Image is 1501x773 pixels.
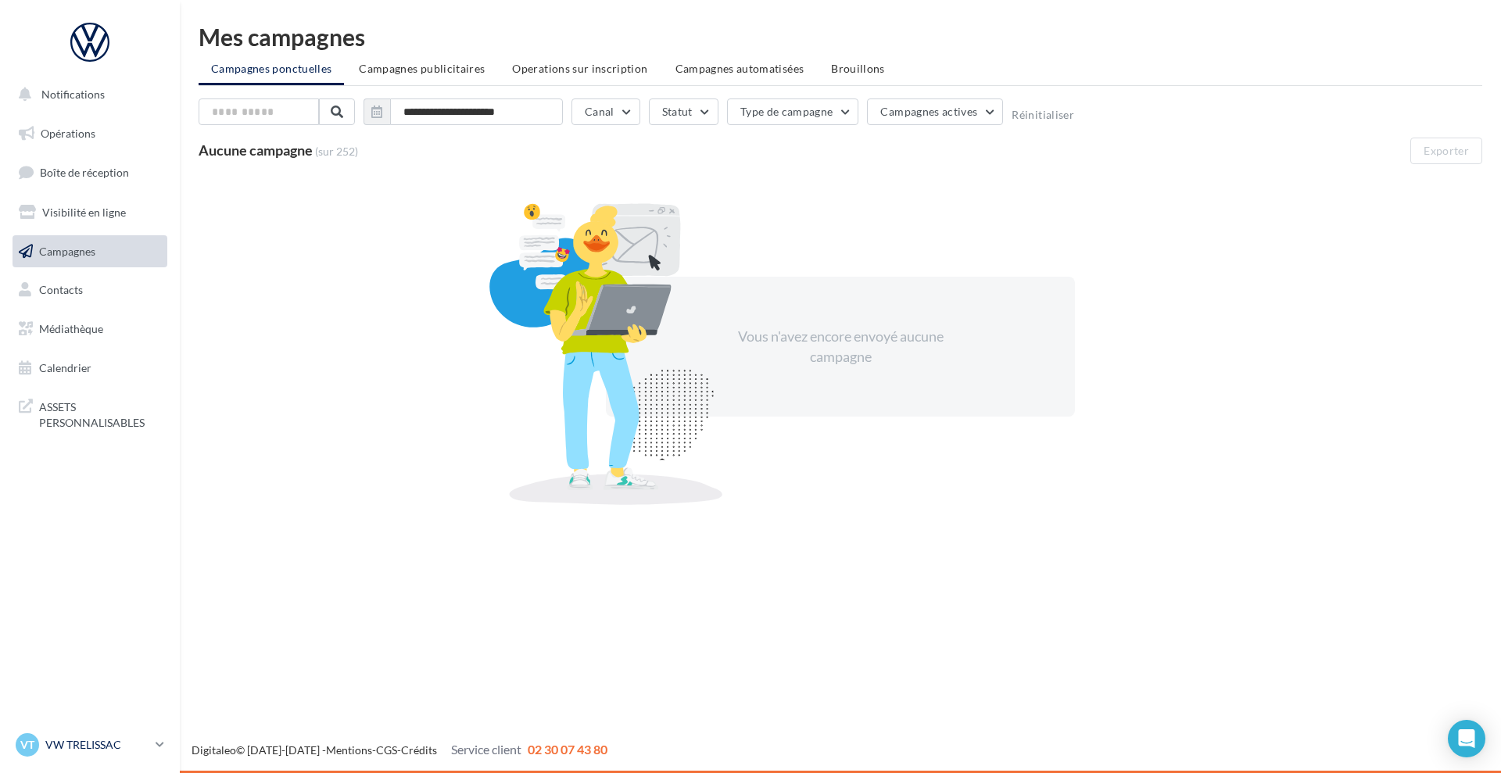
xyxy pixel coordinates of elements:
button: Réinitialiser [1012,109,1074,121]
span: ASSETS PERSONNALISABLES [39,396,161,430]
span: Campagnes actives [880,105,977,118]
a: Campagnes [9,235,170,268]
button: Canal [571,98,640,125]
a: Visibilité en ligne [9,196,170,229]
a: Opérations [9,117,170,150]
span: Médiathèque [39,322,103,335]
a: VT VW TRELISSAC [13,730,167,760]
span: Aucune campagne [199,141,313,159]
span: Calendrier [39,361,91,374]
span: 02 30 07 43 80 [528,742,607,757]
span: Notifications [41,88,105,101]
a: ASSETS PERSONNALISABLES [9,390,170,436]
button: Statut [649,98,718,125]
span: © [DATE]-[DATE] - - - [192,743,607,757]
span: Campagnes publicitaires [359,62,485,75]
a: Boîte de réception [9,156,170,189]
a: Digitaleo [192,743,236,757]
div: Open Intercom Messenger [1448,720,1485,757]
span: Campagnes [39,244,95,257]
span: (sur 252) [315,144,358,159]
span: Boîte de réception [40,166,129,179]
div: Mes campagnes [199,25,1482,48]
a: Calendrier [9,352,170,385]
a: CGS [376,743,397,757]
span: Campagnes automatisées [675,62,804,75]
button: Type de campagne [727,98,859,125]
a: Médiathèque [9,313,170,345]
div: Vous n'avez encore envoyé aucune campagne [706,327,975,367]
span: Opérations [41,127,95,140]
button: Notifications [9,78,164,111]
p: VW TRELISSAC [45,737,149,753]
span: Brouillons [831,62,885,75]
a: Contacts [9,274,170,306]
a: Mentions [326,743,372,757]
span: Operations sur inscription [512,62,647,75]
button: Campagnes actives [867,98,1003,125]
button: Exporter [1410,138,1482,164]
span: Visibilité en ligne [42,206,126,219]
span: VT [20,737,34,753]
span: Contacts [39,283,83,296]
a: Crédits [401,743,437,757]
span: Service client [451,742,521,757]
